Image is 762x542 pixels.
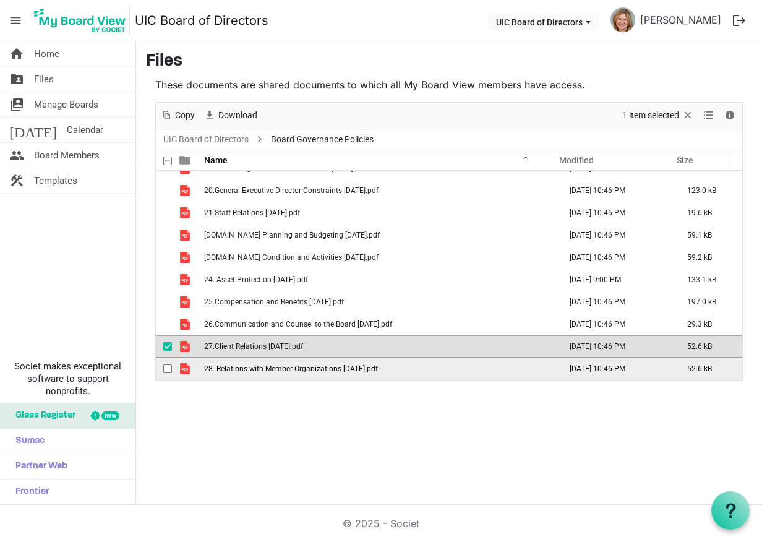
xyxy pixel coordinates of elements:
span: Calendar [67,118,103,142]
span: Partner Web [9,454,67,479]
td: 59.1 kB is template cell column header Size [674,224,742,246]
td: is template cell column header type [172,246,200,269]
td: December 01, 2021 10:46 PM column header Modified [557,291,674,313]
span: home [9,41,24,66]
span: 20.General Executive Director Constraints [DATE].pdf [204,186,379,195]
div: Details [719,103,740,129]
td: 59.2 kB is template cell column header Size [674,246,742,269]
span: 27.Client Relations [DATE].pdf [204,342,303,351]
td: is template cell column header type [172,269,200,291]
td: 52.6 kB is template cell column header Size [674,335,742,358]
td: checkbox [156,358,172,380]
span: Files [34,67,54,92]
td: December 01, 2021 10:46 PM column header Modified [557,224,674,246]
td: checkbox [156,246,172,269]
button: UIC Board of Directors dropdownbutton [488,13,599,30]
img: My Board View Logo [30,5,130,36]
span: 28. Relations with Member Organizations [DATE].pdf [204,364,378,373]
a: © 2025 - Societ [343,517,419,530]
a: My Board View Logo [30,5,135,36]
span: Frontier [9,480,49,504]
td: 123.0 kB is template cell column header Size [674,179,742,202]
td: December 01, 2021 10:46 PM column header Modified [557,358,674,380]
td: checkbox [156,313,172,335]
span: people [9,143,24,168]
div: new [101,411,119,420]
span: 26.Communication and Counsel to the Board [DATE].pdf [204,320,392,329]
td: checkbox [156,269,172,291]
td: 133.1 kB is template cell column header Size [674,269,742,291]
td: is template cell column header type [172,202,200,224]
td: December 01, 2021 10:46 PM column header Modified [557,179,674,202]
button: Copy [158,108,197,123]
span: Modified [559,155,594,165]
span: Board Members [34,143,100,168]
button: View dropdownbutton [701,108,716,123]
span: Sumac [9,429,45,454]
td: is template cell column header type [172,335,200,358]
span: [DOMAIN_NAME] Planning and Budgeting [DATE].pdf [204,231,380,239]
td: 25.Compensation and Benefits June 2020.pdf is template cell column header Name [200,291,557,313]
td: checkbox [156,335,172,358]
p: These documents are shared documents to which all My Board View members have access. [155,77,743,92]
a: UIC Board of Directors [161,132,251,147]
img: bJmOBY8GoEX95MHeVw17GT-jmXeTUajE5ZouoYGau21kZXvcDgcBywPjfa-JrfTPoozXjpE1ieOXQs1yrz7lWg_thumb.png [610,7,635,32]
td: 52.6 kB is template cell column header Size [674,358,742,380]
span: Glass Register [9,403,75,428]
td: 21.Staff Relations May 2018.pdf is template cell column header Name [200,202,557,224]
td: is template cell column header type [172,179,200,202]
button: logout [726,7,752,33]
div: Clear selection [618,103,698,129]
span: 21.Staff Relations [DATE].pdf [204,209,300,217]
button: Details [722,108,738,123]
td: 24. Asset Protection March 2022.pdf is template cell column header Name [200,269,557,291]
td: checkbox [156,224,172,246]
span: folder_shared [9,67,24,92]
span: 24. Asset Protection [DATE].pdf [204,275,308,284]
td: is template cell column header type [172,313,200,335]
span: Manage Boards [34,92,98,117]
td: December 01, 2021 10:46 PM column header Modified [557,202,674,224]
td: 26.Communication and Counsel to the Board November 2021.pdf is template cell column header Name [200,313,557,335]
span: [DATE] [9,118,57,142]
td: 20.General Executive Director Constraints November 2020.pdf is template cell column header Name [200,179,557,202]
span: [DOMAIN_NAME] Condition and Activities [DATE].pdf [204,253,379,262]
td: is template cell column header type [172,291,200,313]
div: View [698,103,719,129]
div: Copy [156,103,199,129]
td: 23.Financial Condition and Activities November 2018.pdf is template cell column header Name [200,246,557,269]
td: is template cell column header type [172,358,200,380]
span: Board Governance Policies [268,132,376,147]
td: 22.Financial Planning and Budgeting May 2019.pdf is template cell column header Name [200,224,557,246]
span: Home [34,41,59,66]
td: is template cell column header type [172,224,200,246]
td: 19.6 kB is template cell column header Size [674,202,742,224]
td: December 01, 2021 10:46 PM column header Modified [557,246,674,269]
span: menu [4,9,27,32]
td: 197.0 kB is template cell column header Size [674,291,742,313]
div: Download [199,103,262,129]
span: Size [677,155,693,165]
span: 1 item selected [621,108,680,123]
span: 25.Compensation and Benefits [DATE].pdf [204,298,344,306]
a: UIC Board of Directors [135,8,268,33]
span: switch_account [9,92,24,117]
td: 28. Relations with Member Organizations Jan 2021.pdf is template cell column header Name [200,358,557,380]
button: Selection [620,108,696,123]
a: [PERSON_NAME] [635,7,726,32]
button: Download [202,108,260,123]
td: 27.Client Relations November 2021.pdf is template cell column header Name [200,335,557,358]
td: December 01, 2021 10:46 PM column header Modified [557,335,674,358]
td: December 01, 2021 10:46 PM column header Modified [557,313,674,335]
td: checkbox [156,179,172,202]
td: checkbox [156,291,172,313]
td: April 14, 2022 9:00 PM column header Modified [557,269,674,291]
span: 17.Monitoring Executive Performance [DATE].pdf [204,164,366,173]
span: Download [217,108,259,123]
h3: Files [146,51,752,72]
span: construction [9,168,24,193]
span: Name [204,155,228,165]
td: 29.3 kB is template cell column header Size [674,313,742,335]
td: checkbox [156,202,172,224]
span: Societ makes exceptional software to support nonprofits. [6,360,130,397]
